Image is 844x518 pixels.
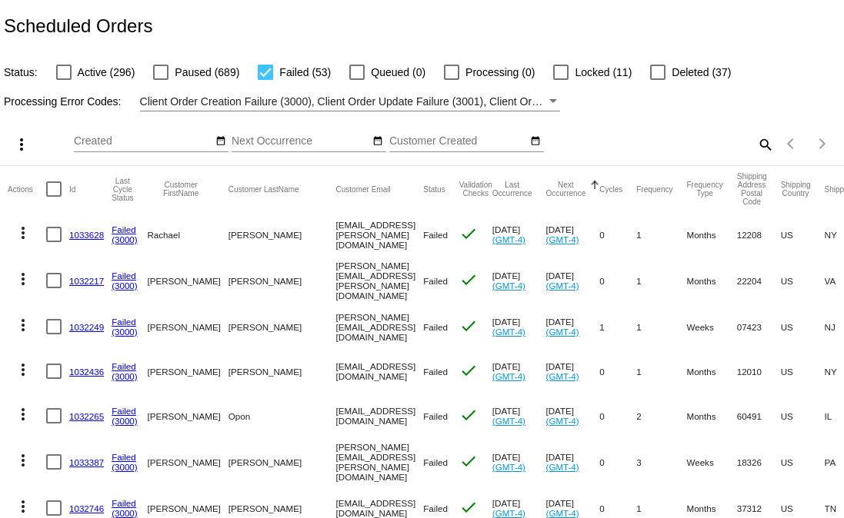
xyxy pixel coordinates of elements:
[737,212,781,257] mat-cell: 12208
[372,135,383,148] mat-icon: date_range
[492,212,546,257] mat-cell: [DATE]
[686,304,736,349] mat-cell: Weeks
[636,304,686,349] mat-cell: 1
[336,349,424,393] mat-cell: [EMAIL_ADDRESS][DOMAIN_NAME]
[737,257,781,304] mat-cell: 22204
[423,230,448,240] span: Failed
[636,212,686,257] mat-cell: 1
[546,462,579,472] a: (GMT-4)
[423,322,448,332] span: Failed
[14,497,32,516] mat-icon: more_vert
[74,135,212,148] input: Created
[530,135,541,148] mat-icon: date_range
[686,181,722,198] button: Change sorting for FrequencyType
[575,63,632,81] span: Locked (11)
[459,361,478,380] mat-icon: check
[69,503,104,513] a: 1032746
[112,327,138,337] a: (3000)
[229,393,336,438] mat-cell: Opon
[492,462,525,472] a: (GMT-4)
[423,457,448,467] span: Failed
[599,257,636,304] mat-cell: 0
[147,212,228,257] mat-cell: Rachael
[636,393,686,438] mat-cell: 2
[147,349,228,393] mat-cell: [PERSON_NAME]
[78,63,135,81] span: Active (296)
[546,212,600,257] mat-cell: [DATE]
[636,257,686,304] mat-cell: 1
[546,281,579,291] a: (GMT-4)
[686,257,736,304] mat-cell: Months
[737,349,781,393] mat-cell: 12010
[636,184,672,194] button: Change sorting for Frequency
[147,181,214,198] button: Change sorting for CustomerFirstName
[686,212,736,257] mat-cell: Months
[140,92,560,111] mat-select: Filter by Processing Error Codes
[112,406,136,416] a: Failed
[423,184,445,194] button: Change sorting for Status
[636,438,686,486] mat-cell: 3
[492,304,546,349] mat-cell: [DATE]
[112,361,136,371] a: Failed
[686,438,736,486] mat-cell: Weeks
[423,411,448,421] span: Failed
[112,234,138,244] a: (3000)
[781,393,825,438] mat-cell: US
[215,135,226,148] mat-icon: date_range
[14,360,32,379] mat-icon: more_vert
[336,184,391,194] button: Change sorting for CustomerEmail
[112,462,138,472] a: (3000)
[546,257,600,304] mat-cell: [DATE]
[459,271,478,289] mat-icon: check
[279,63,331,81] span: Failed (53)
[69,276,104,286] a: 1032217
[737,304,781,349] mat-cell: 07423
[69,230,104,240] a: 1033628
[4,95,122,108] span: Processing Error Codes:
[112,224,136,234] a: Failed
[686,393,736,438] mat-cell: Months
[599,438,636,486] mat-cell: 0
[112,498,136,508] a: Failed
[599,184,622,194] button: Change sorting for Cycles
[69,322,104,332] a: 1032249
[737,172,767,206] button: Change sorting for ShippingPostcode
[229,212,336,257] mat-cell: [PERSON_NAME]
[336,393,424,438] mat-cell: [EMAIL_ADDRESS][DOMAIN_NAME]
[112,177,133,202] button: Change sorting for LastProcessingCycleId
[389,135,528,148] input: Customer Created
[14,405,32,423] mat-icon: more_vert
[546,371,579,381] a: (GMT-4)
[492,508,525,518] a: (GMT-4)
[781,181,811,198] button: Change sorting for ShippingCountry
[546,327,579,337] a: (GMT-4)
[112,281,138,291] a: (3000)
[69,184,75,194] button: Change sorting for Id
[546,508,579,518] a: (GMT-4)
[492,234,525,244] a: (GMT-4)
[459,224,478,243] mat-icon: check
[423,367,448,377] span: Failed
[459,498,478,516] mat-icon: check
[459,406,478,424] mat-icon: check
[546,393,600,438] mat-cell: [DATE]
[147,257,228,304] mat-cell: [PERSON_NAME]
[8,166,46,212] mat-header-cell: Actions
[147,438,228,486] mat-cell: [PERSON_NAME]
[636,349,686,393] mat-cell: 1
[229,304,336,349] mat-cell: [PERSON_NAME]
[781,212,825,257] mat-cell: US
[599,393,636,438] mat-cell: 0
[492,438,546,486] mat-cell: [DATE]
[756,132,774,156] mat-icon: search
[492,393,546,438] mat-cell: [DATE]
[112,416,138,426] a: (3000)
[112,317,136,327] a: Failed
[492,371,525,381] a: (GMT-4)
[112,452,136,462] a: Failed
[492,349,546,393] mat-cell: [DATE]
[459,166,492,212] mat-header-cell: Validation Checks
[69,411,104,421] a: 1032265
[599,349,636,393] mat-cell: 0
[546,234,579,244] a: (GMT-4)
